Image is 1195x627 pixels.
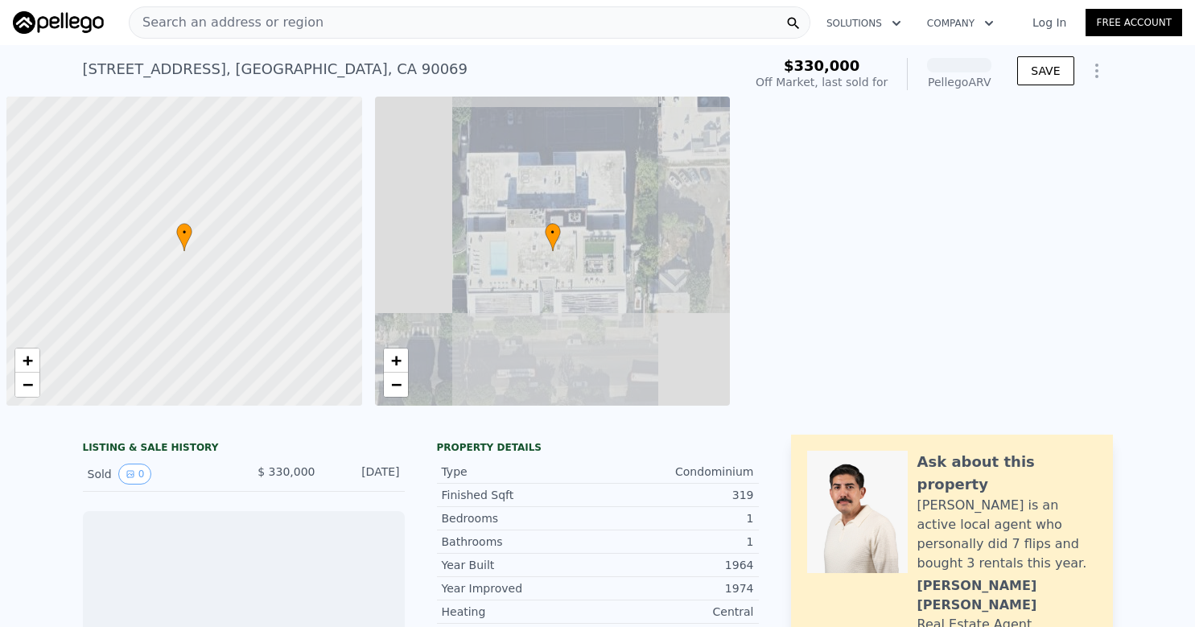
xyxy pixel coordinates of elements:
div: Bedrooms [442,510,598,526]
span: − [23,374,33,394]
div: Pellego ARV [927,74,991,90]
div: Year Improved [442,580,598,596]
span: + [390,350,401,370]
a: Zoom in [15,349,39,373]
a: Zoom in [384,349,408,373]
div: 1974 [598,580,754,596]
div: Ask about this property [917,451,1097,496]
button: SAVE [1017,56,1073,85]
a: Zoom out [15,373,39,397]
div: 1 [598,510,754,526]
div: 319 [598,487,754,503]
div: • [545,223,561,251]
div: • [176,223,192,251]
img: Pellego [13,11,104,34]
div: Finished Sqft [442,487,598,503]
div: Property details [437,441,759,454]
button: Solutions [814,9,914,38]
span: Search an address or region [130,13,323,32]
a: Log In [1013,14,1086,31]
span: $ 330,000 [258,465,315,478]
a: Zoom out [384,373,408,397]
div: 1964 [598,557,754,573]
span: • [545,225,561,240]
button: Company [914,9,1007,38]
div: 1 [598,534,754,550]
div: Bathrooms [442,534,598,550]
div: Central [598,604,754,620]
div: Sold [88,464,231,485]
div: [PERSON_NAME] is an active local agent who personally did 7 flips and bought 3 rentals this year. [917,496,1097,573]
div: Condominium [598,464,754,480]
span: $330,000 [784,57,860,74]
span: • [176,225,192,240]
div: LISTING & SALE HISTORY [83,441,405,457]
a: Free Account [1086,9,1182,36]
div: [STREET_ADDRESS] , [GEOGRAPHIC_DATA] , CA 90069 [83,58,468,80]
div: Year Built [442,557,598,573]
div: Off Market, last sold for [756,74,888,90]
div: [DATE] [328,464,400,485]
button: View historical data [118,464,152,485]
span: − [390,374,401,394]
div: Heating [442,604,598,620]
div: Type [442,464,598,480]
div: [PERSON_NAME] [PERSON_NAME] [917,576,1097,615]
button: Show Options [1081,55,1113,87]
span: + [23,350,33,370]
